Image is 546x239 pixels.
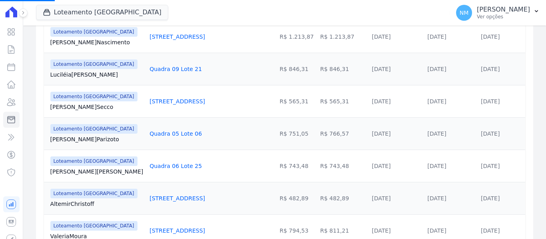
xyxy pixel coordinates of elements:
a: [DATE] [481,195,500,201]
a: [DATE] [481,227,500,234]
a: Quadra 05 Lote 06 [149,130,202,137]
a: [DATE] [372,98,391,105]
a: [STREET_ADDRESS] [149,34,205,40]
a: Quadra 06 Lote 25 [149,163,202,169]
a: [PERSON_NAME]Nascimento [50,38,143,46]
a: [DATE] [372,195,391,201]
a: AltemirChristoff [50,200,143,208]
td: R$ 482,89 [277,182,317,214]
td: R$ 565,31 [277,85,317,117]
a: [STREET_ADDRESS] [149,195,205,201]
a: Luciléia[PERSON_NAME] [50,71,143,79]
a: [DATE] [427,34,446,40]
span: Loteamento [GEOGRAPHIC_DATA] [50,124,137,134]
td: R$ 743,48 [317,150,369,182]
a: [DATE] [427,98,446,105]
a: [PERSON_NAME][PERSON_NAME] [50,168,143,176]
span: Loteamento [GEOGRAPHIC_DATA] [50,59,137,69]
a: [DATE] [481,34,500,40]
a: [DATE] [372,163,391,169]
td: R$ 565,31 [317,85,369,117]
td: R$ 1.213,87 [277,20,317,53]
a: [STREET_ADDRESS] [149,98,205,105]
td: R$ 1.213,87 [317,20,369,53]
a: [DATE] [372,66,391,72]
a: [PERSON_NAME]Parizoto [50,135,143,143]
a: [DATE] [481,66,500,72]
a: [DATE] [427,163,446,169]
span: Loteamento [GEOGRAPHIC_DATA] [50,156,137,166]
a: [DATE] [427,130,446,137]
span: Loteamento [GEOGRAPHIC_DATA] [50,189,137,198]
a: [DATE] [427,227,446,234]
a: [DATE] [372,130,391,137]
td: R$ 846,31 [317,53,369,85]
span: Loteamento [GEOGRAPHIC_DATA] [50,27,137,37]
button: NM [PERSON_NAME] Ver opções [450,2,546,24]
td: R$ 751,05 [277,117,317,150]
p: [PERSON_NAME] [477,6,530,14]
a: [PERSON_NAME]Secco [50,103,143,111]
a: [DATE] [481,130,500,137]
a: [DATE] [481,98,500,105]
a: [STREET_ADDRESS] [149,227,205,234]
span: NM [460,10,469,16]
span: Loteamento [GEOGRAPHIC_DATA] [50,221,137,231]
td: R$ 482,89 [317,182,369,214]
td: R$ 846,31 [277,53,317,85]
a: [DATE] [372,34,391,40]
td: R$ 743,48 [277,150,317,182]
a: [DATE] [372,227,391,234]
td: R$ 766,57 [317,117,369,150]
a: [DATE] [427,66,446,72]
button: Loteamento [GEOGRAPHIC_DATA] [36,5,168,20]
a: [DATE] [427,195,446,201]
span: Loteamento [GEOGRAPHIC_DATA] [50,92,137,101]
p: Ver opções [477,14,530,20]
a: Quadra 09 Lote 21 [149,66,202,72]
a: [DATE] [481,163,500,169]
